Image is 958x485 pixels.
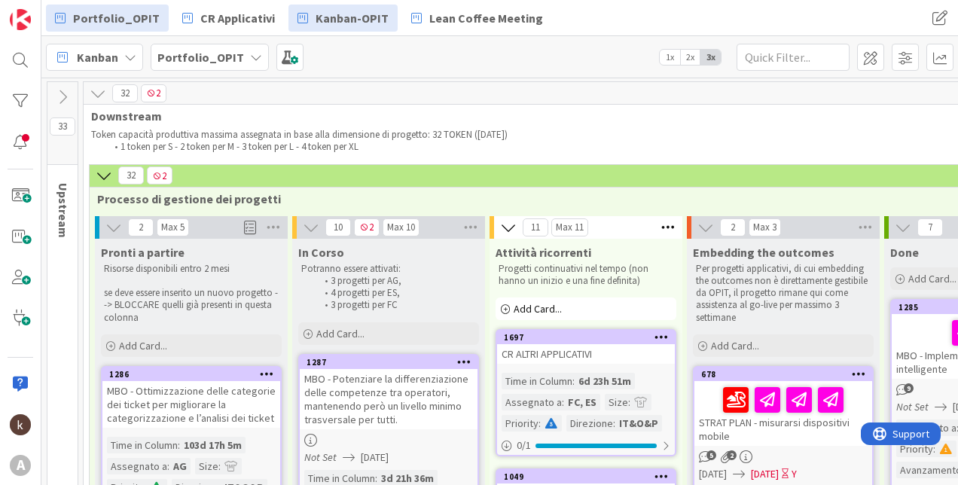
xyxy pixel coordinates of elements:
span: 2 [354,218,380,236]
span: : [167,458,169,474]
div: 0/1 [497,436,675,455]
div: 1049 [504,471,675,482]
span: 11 [523,218,548,236]
a: 1697CR ALTRI APPLICATIVITime in Column:6d 23h 51mAssegnato a:FC, ESSize:Priority:Direzione:IT&O&P0/1 [496,329,676,456]
span: 2 [141,84,166,102]
div: 1286MBO - Ottimizzazione delle categorie dei ticket per migliorare la categorizzazione e l’analis... [102,368,280,428]
p: se deve essere inserito un nuovo progetto --> BLOCCARE quelli già presenti in questa colonna [104,287,279,324]
span: 10 [325,218,351,236]
span: Kanban [77,48,118,66]
span: 2 [727,450,737,460]
div: FC, ES [564,394,600,410]
span: [DATE] [361,450,389,465]
div: 1287 [307,357,477,368]
span: 2 [720,218,746,236]
div: 1286 [109,369,280,380]
span: Add Card... [119,339,167,352]
div: 1697CR ALTRI APPLICATIVI [497,331,675,364]
div: Assegnato a [107,458,167,474]
span: : [933,441,935,457]
a: Kanban-OPIT [288,5,398,32]
span: Add Card... [514,302,562,316]
span: Add Card... [711,339,759,352]
p: Per progetti applicativi, di cui embedding the outcomes non è direttamente gestibile da OPIT, il ... [696,263,871,324]
span: : [178,437,180,453]
div: AG [169,458,191,474]
li: 3 progetti per AG, [316,275,477,287]
div: Size [195,458,218,474]
span: 33 [50,117,75,136]
span: Lean Coffee Meeting [429,9,543,27]
span: CR Applicativi [200,9,275,27]
div: Time in Column [107,437,178,453]
div: Assegnato a [896,419,956,436]
span: : [218,458,221,474]
span: Pronti a partire [101,245,185,260]
div: Y [792,466,797,482]
a: Lean Coffee Meeting [402,5,552,32]
a: Portfolio_OPIT [46,5,169,32]
span: Support [32,2,69,20]
div: 103d 17h 5m [180,437,246,453]
div: Size [605,394,628,410]
span: 32 [112,84,138,102]
span: : [613,415,615,432]
span: 5 [706,450,716,460]
div: MBO - Ottimizzazione delle categorie dei ticket per migliorare la categorizzazione e l’analisi de... [102,381,280,428]
div: Max 5 [161,224,185,231]
div: Priority [896,441,933,457]
div: 1697 [497,331,675,344]
span: Upstream [56,183,71,238]
div: Priority [502,415,538,432]
div: IT&O&P [615,415,662,432]
div: Max 11 [556,224,584,231]
span: 0 / 1 [517,438,531,453]
img: Visit kanbanzone.com [10,9,31,30]
span: 2x [680,50,700,65]
span: [DATE] [699,466,727,482]
span: Portfolio_OPIT [73,9,160,27]
div: Max 10 [387,224,415,231]
li: 3 progetti per FC [316,299,477,311]
div: STRAT PLAN - misurarsi dispositivi mobile [694,381,872,446]
p: Potranno essere attivati: [301,263,476,275]
span: 2 [128,218,154,236]
div: 678 [694,368,872,381]
span: In Corso [298,245,344,260]
div: MBO - Potenziare la differenziazione delle competenze tra operatori, mantenendo però un livello m... [300,369,477,429]
div: 1287 [300,355,477,369]
img: kh [10,414,31,435]
span: [DATE] [751,466,779,482]
span: Attività ricorrenti [496,245,591,260]
div: 678STRAT PLAN - misurarsi dispositivi mobile [694,368,872,446]
li: 4 progetti per ES, [316,287,477,299]
span: Done [890,245,919,260]
input: Quick Filter... [737,44,850,71]
div: 6d 23h 51m [575,373,635,389]
div: 1286 [102,368,280,381]
div: CR ALTRI APPLICATIVI [497,344,675,364]
b: Portfolio_OPIT [157,50,244,65]
span: Kanban-OPIT [316,9,389,27]
span: : [572,373,575,389]
span: Add Card... [908,272,956,285]
div: A [10,455,31,476]
div: 1287MBO - Potenziare la differenziazione delle competenze tra operatori, mantenendo però un livel... [300,355,477,429]
div: Direzione [566,415,613,432]
div: 1697 [504,332,675,343]
span: 1x [660,50,680,65]
span: 32 [118,166,144,185]
span: Embedding the outcomes [693,245,834,260]
p: Progetti continuativi nel tempo (non hanno un inizio e una fine definita) [499,263,673,288]
span: 7 [917,218,943,236]
div: Time in Column [502,373,572,389]
span: : [562,394,564,410]
i: Not Set [304,450,337,464]
div: Max 3 [753,224,776,231]
div: Assegnato a [502,394,562,410]
span: 2 [147,166,172,185]
div: 1049 [497,470,675,483]
span: : [628,394,630,410]
span: : [538,415,541,432]
span: 9 [904,383,914,393]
